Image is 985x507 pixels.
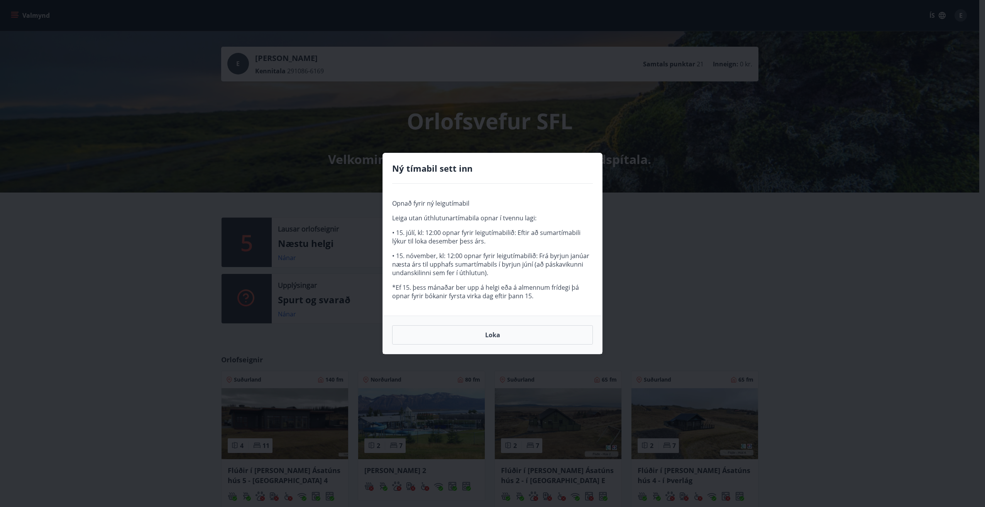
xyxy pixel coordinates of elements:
[392,252,593,277] p: • 15. nóvember, kl: 12:00 opnar fyrir leigutímabilið: Frá byrjun janúar næsta árs til upphafs sum...
[392,214,593,222] p: Leiga utan úthlutunartímabila opnar í tvennu lagi:
[392,228,593,245] p: • 15. júlí, kl: 12:00 opnar fyrir leigutímabilið: Eftir að sumartímabili lýkur til loka desember ...
[392,162,593,174] h4: Ný tímabil sett inn
[392,199,593,208] p: Opnað fyrir ný leigutímabil
[392,325,593,345] button: Loka
[392,283,593,300] p: *Ef 15. þess mánaðar ber upp á helgi eða á almennum frídegi þá opnar fyrir bókanir fyrsta virka d...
